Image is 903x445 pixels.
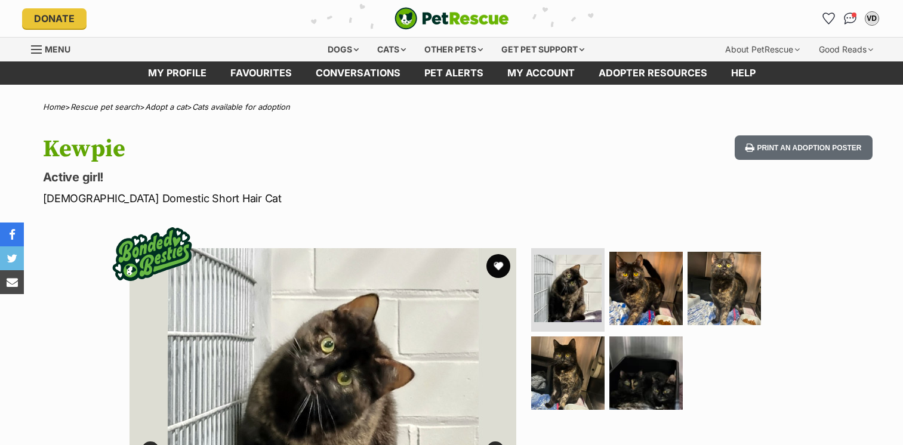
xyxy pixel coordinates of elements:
[719,61,768,85] a: Help
[395,7,509,30] a: PetRescue
[841,9,860,28] a: Conversations
[43,190,548,206] p: [DEMOGRAPHIC_DATA] Domestic Short Hair Cat
[145,102,187,112] a: Adopt a cat
[31,38,79,59] a: Menu
[534,255,602,322] img: Photo of Kewpie
[304,61,412,85] a: conversations
[587,61,719,85] a: Adopter resources
[531,336,605,410] img: Photo of Kewpie
[22,8,87,29] a: Donate
[819,9,882,28] ul: Account quick links
[810,38,882,61] div: Good Reads
[136,61,218,85] a: My profile
[819,9,839,28] a: Favourites
[45,44,70,54] span: Menu
[43,102,65,112] a: Home
[416,38,491,61] div: Other pets
[866,13,878,24] div: VD
[218,61,304,85] a: Favourites
[192,102,290,112] a: Cats available for adoption
[717,38,808,61] div: About PetRescue
[319,38,367,61] div: Dogs
[862,9,882,28] button: My account
[495,61,587,85] a: My account
[43,135,548,163] h1: Kewpie
[412,61,495,85] a: Pet alerts
[688,252,761,325] img: Photo of Kewpie
[369,38,414,61] div: Cats
[735,135,872,160] button: Print an adoption poster
[70,102,140,112] a: Rescue pet search
[395,7,509,30] img: logo-cat-932fe2b9b8326f06289b0f2fb663e598f794de774fb13d1741a6617ecf9a85b4.svg
[486,254,510,278] button: favourite
[493,38,593,61] div: Get pet support
[43,169,548,186] p: Active girl!
[609,336,683,410] img: Photo of Kewpie
[609,252,683,325] img: Photo of Kewpie
[104,206,200,302] img: bonded besties
[13,103,890,112] div: > > >
[844,13,856,24] img: chat-41dd97257d64d25036548639549fe6c8038ab92f7586957e7f3b1b290dea8141.svg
